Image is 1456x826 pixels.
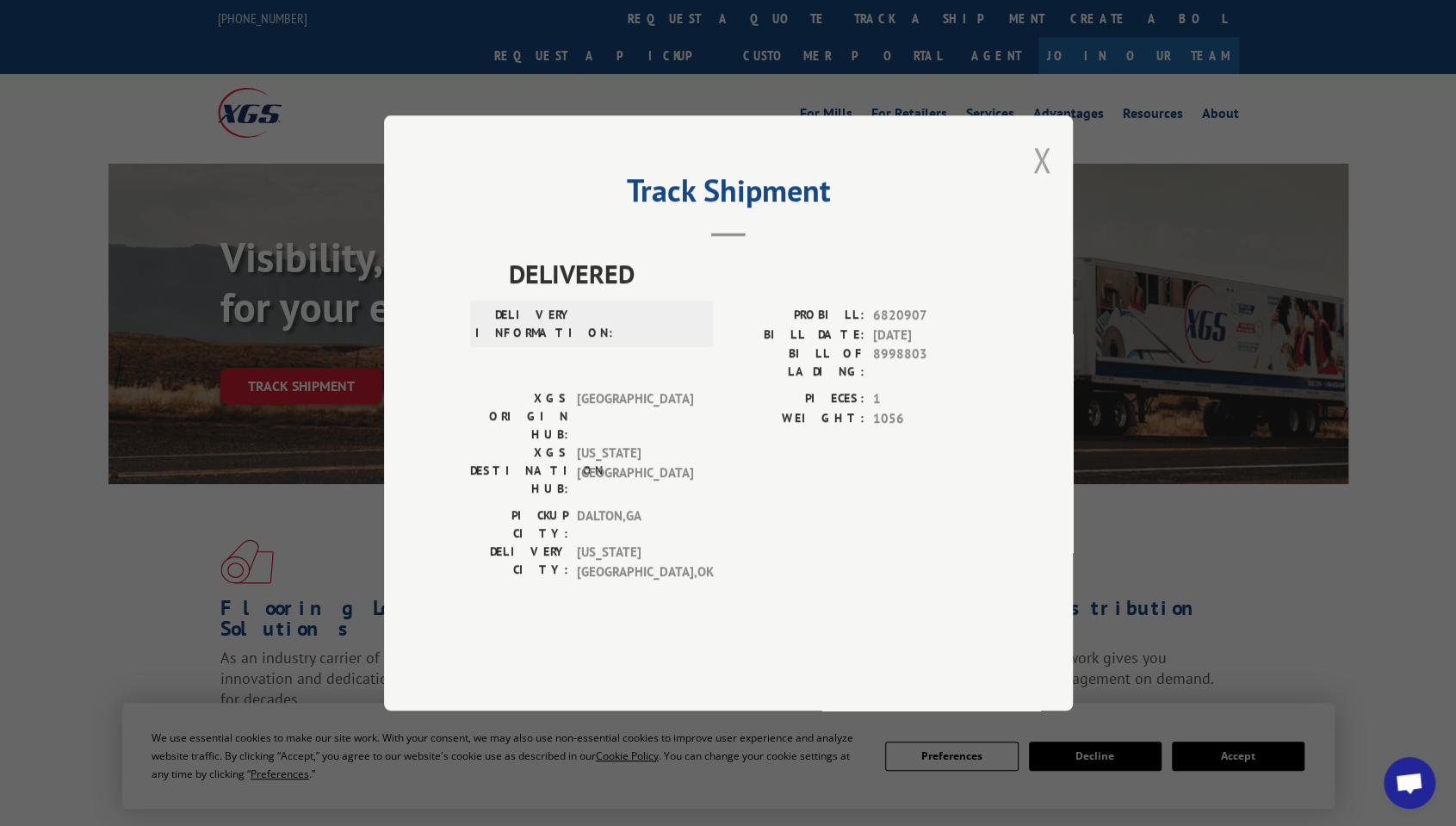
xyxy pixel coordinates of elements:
[576,444,692,498] span: [US_STATE][GEOGRAPHIC_DATA]
[470,389,567,444] label: XGS ORIGIN HUB:
[470,543,567,581] label: DELIVERY CITY:
[576,389,692,444] span: [GEOGRAPHIC_DATA]
[873,345,987,381] span: 8998803
[728,345,864,381] label: BILL OF LADING:
[470,506,567,543] label: PICKUP CITY:
[1384,757,1435,809] div: Open chat
[470,178,987,211] h2: Track Shipment
[470,444,567,498] label: XGS DESTINATION HUB:
[728,389,864,409] label: PIECES:
[873,409,987,429] span: 1056
[576,543,692,581] span: [US_STATE][GEOGRAPHIC_DATA] , OK
[728,326,864,345] label: BILL DATE:
[873,326,987,345] span: [DATE]
[873,389,987,409] span: 1
[728,409,864,429] label: WEIGHT:
[509,254,987,293] span: DELIVERED
[1032,137,1051,183] button: Close modal
[873,306,987,326] span: 6820907
[475,306,573,342] label: DELIVERY INFORMATION:
[728,306,864,326] label: PROBILL:
[576,506,692,543] span: DALTON , GA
